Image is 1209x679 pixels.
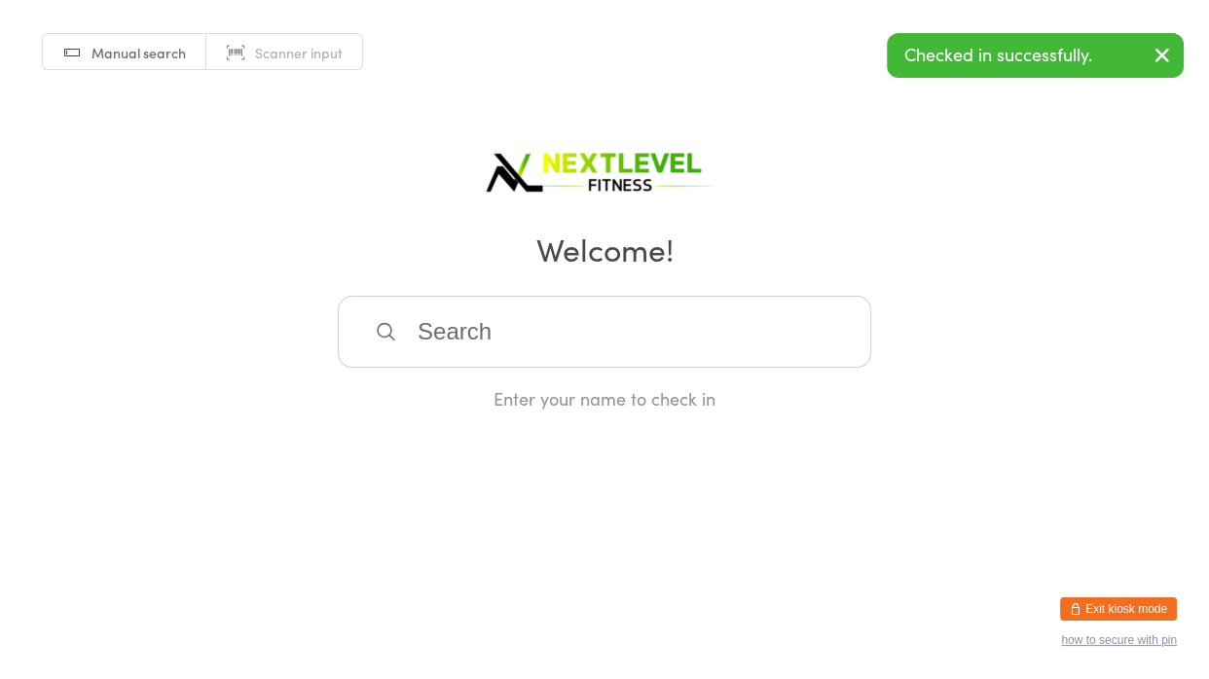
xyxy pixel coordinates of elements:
span: Scanner input [255,43,343,62]
img: Next Level Fitness [483,136,726,199]
span: Manual search [92,43,186,62]
h2: Welcome! [19,227,1190,270]
button: Exit kiosk mode [1060,597,1177,621]
button: how to secure with pin [1061,633,1177,647]
div: Checked in successfully. [887,33,1184,78]
input: Search [338,296,871,368]
div: Enter your name to check in [338,386,871,411]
